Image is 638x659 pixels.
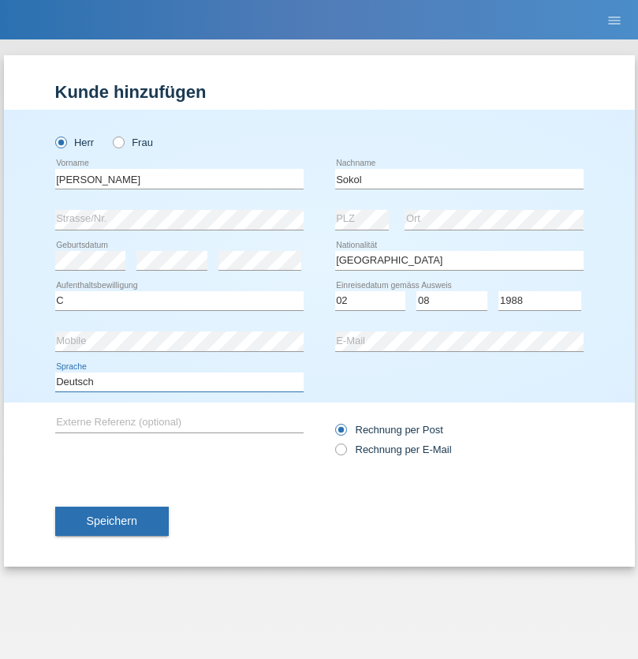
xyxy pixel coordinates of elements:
label: Rechnung per E-Mail [335,444,452,455]
input: Rechnung per Post [335,424,345,444]
label: Frau [113,137,153,148]
button: Speichern [55,507,169,537]
h1: Kunde hinzufügen [55,82,584,102]
i: menu [606,13,622,28]
label: Herr [55,137,95,148]
span: Speichern [87,515,137,527]
input: Rechnung per E-Mail [335,444,345,463]
label: Rechnung per Post [335,424,443,436]
input: Herr [55,137,65,147]
input: Frau [113,137,123,147]
a: menu [599,15,630,24]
